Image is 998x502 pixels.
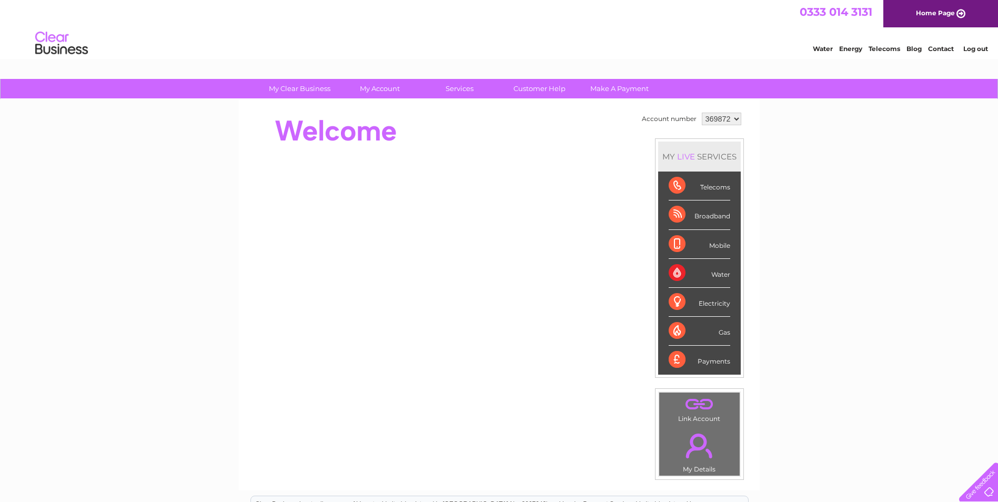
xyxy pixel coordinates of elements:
div: Telecoms [669,172,730,200]
a: . [662,427,737,464]
div: Electricity [669,288,730,317]
a: Log out [963,45,988,53]
a: Make A Payment [576,79,663,98]
div: Mobile [669,230,730,259]
a: Water [813,45,833,53]
div: Water [669,259,730,288]
div: MY SERVICES [658,142,741,172]
div: Clear Business is a trading name of Verastar Limited (registered in [GEOGRAPHIC_DATA] No. 3667643... [251,6,748,51]
a: 0333 014 3131 [800,5,872,18]
a: Services [416,79,503,98]
div: Gas [669,317,730,346]
img: logo.png [35,27,88,59]
a: Blog [906,45,922,53]
a: Contact [928,45,954,53]
td: Account number [639,110,699,128]
a: . [662,395,737,414]
a: Energy [839,45,862,53]
a: My Account [336,79,423,98]
td: My Details [659,425,740,476]
div: Payments [669,346,730,374]
a: Customer Help [496,79,583,98]
div: Broadband [669,200,730,229]
a: Telecoms [869,45,900,53]
div: LIVE [675,152,697,162]
td: Link Account [659,392,740,425]
a: My Clear Business [256,79,343,98]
